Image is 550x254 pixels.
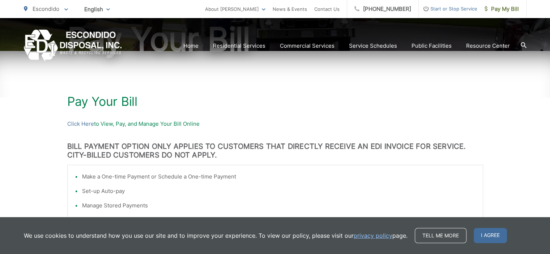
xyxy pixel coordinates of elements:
[474,228,507,243] span: I agree
[280,42,334,50] a: Commercial Services
[183,42,199,50] a: Home
[33,5,59,12] span: Escondido
[24,30,122,62] a: EDCD logo. Return to the homepage.
[205,5,265,13] a: About [PERSON_NAME]
[67,120,483,128] p: to View, Pay, and Manage Your Bill Online
[273,5,307,13] a: News & Events
[354,231,392,240] a: privacy policy
[82,216,476,224] li: Go Paperless
[82,187,476,195] li: Set-up Auto-pay
[67,120,94,128] a: Click Here
[82,172,476,181] li: Make a One-time Payment or Schedule a One-time Payment
[79,3,115,16] span: English
[314,5,340,13] a: Contact Us
[82,201,476,210] li: Manage Stored Payments
[24,231,408,240] p: We use cookies to understand how you use our site and to improve your experience. To view our pol...
[415,228,466,243] a: Tell me more
[349,42,397,50] a: Service Schedules
[412,42,452,50] a: Public Facilities
[466,42,510,50] a: Resource Center
[67,142,483,159] h3: BILL PAYMENT OPTION ONLY APPLIES TO CUSTOMERS THAT DIRECTLY RECEIVE AN EDI INVOICE FOR SERVICE. C...
[213,42,265,50] a: Residential Services
[485,5,519,13] span: Pay My Bill
[67,94,483,109] h1: Pay Your Bill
